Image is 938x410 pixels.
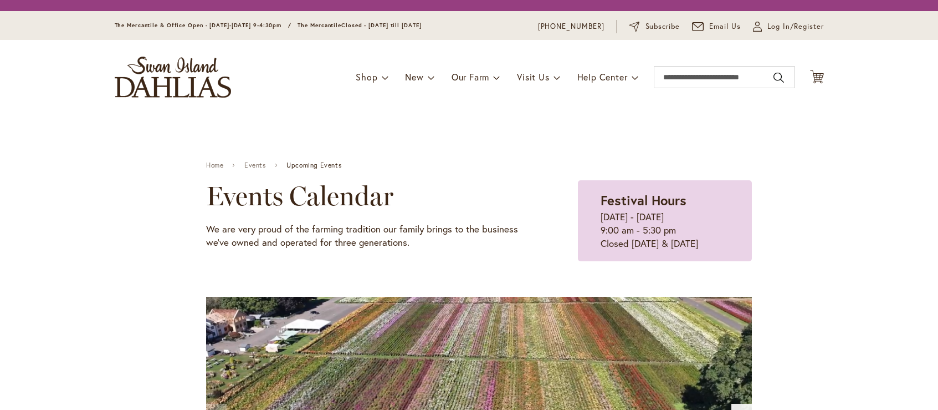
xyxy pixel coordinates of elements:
[206,180,522,211] h2: Events Calendar
[645,21,680,32] span: Subscribe
[709,21,741,32] span: Email Us
[601,210,729,250] p: [DATE] - [DATE] 9:00 am - 5:30 pm Closed [DATE] & [DATE]
[115,57,231,98] a: store logo
[692,21,741,32] a: Email Us
[538,21,605,32] a: [PHONE_NUMBER]
[452,71,489,83] span: Our Farm
[601,191,686,209] strong: Festival Hours
[286,161,341,169] span: Upcoming Events
[244,161,266,169] a: Events
[356,71,377,83] span: Shop
[773,69,783,87] button: Search
[341,22,421,29] span: Closed - [DATE] till [DATE]
[517,71,549,83] span: Visit Us
[629,21,680,32] a: Subscribe
[753,21,824,32] a: Log In/Register
[206,222,522,249] p: We are very proud of the farming tradition our family brings to the business we've owned and oper...
[115,22,342,29] span: The Mercantile & Office Open - [DATE]-[DATE] 9-4:30pm / The Mercantile
[206,161,223,169] a: Home
[405,71,423,83] span: New
[767,21,824,32] span: Log In/Register
[577,71,628,83] span: Help Center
